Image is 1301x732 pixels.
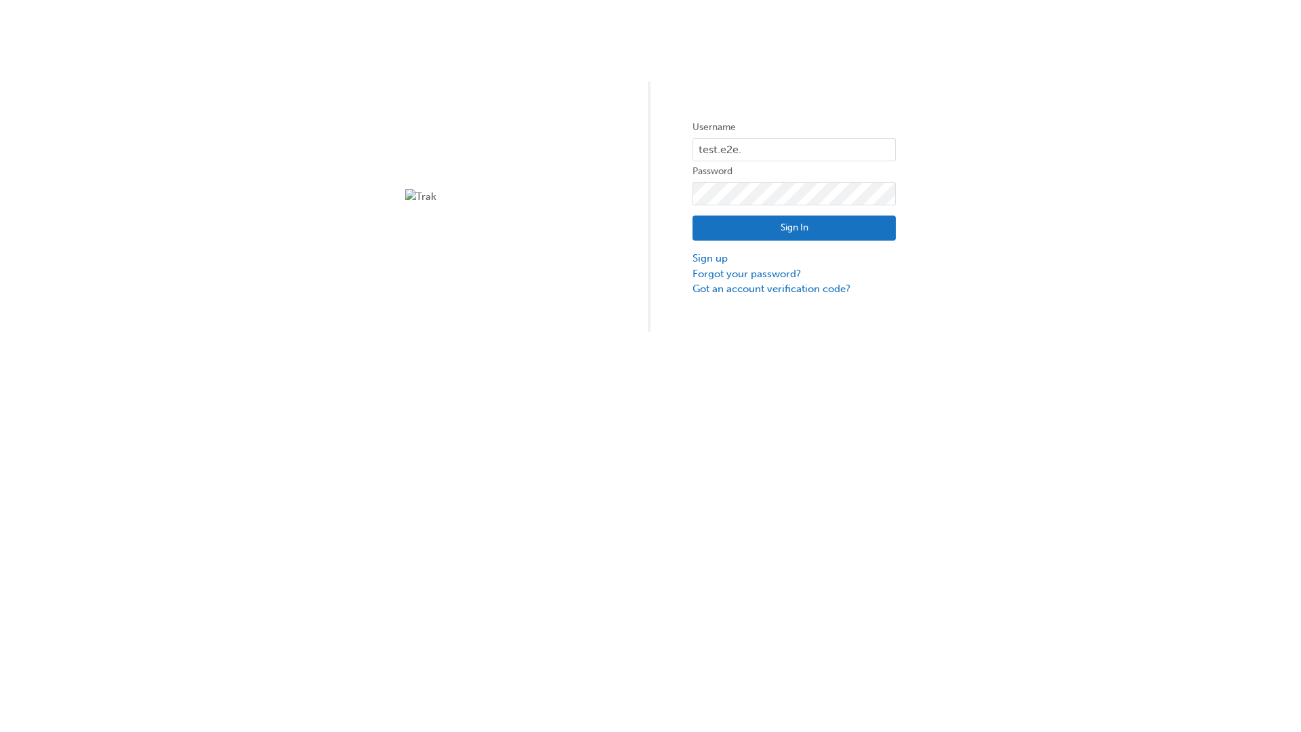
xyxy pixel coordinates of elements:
[693,281,896,297] a: Got an account verification code?
[693,216,896,241] button: Sign In
[693,163,896,180] label: Password
[693,251,896,266] a: Sign up
[693,266,896,282] a: Forgot your password?
[693,119,896,136] label: Username
[693,138,896,161] input: Username
[405,189,608,205] img: Trak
